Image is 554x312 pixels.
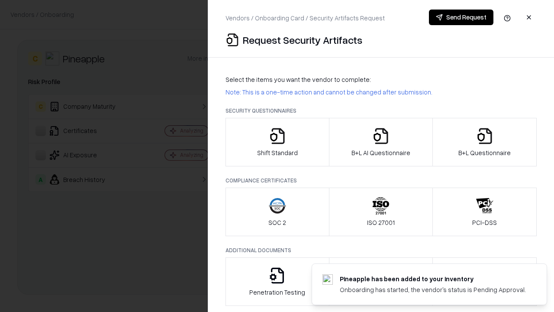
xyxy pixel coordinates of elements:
p: Shift Standard [257,148,298,157]
p: Select the items you want the vendor to complete: [225,75,537,84]
img: pineappleenergy.com [322,274,333,285]
p: Additional Documents [225,247,537,254]
p: Security Questionnaires [225,107,537,114]
button: PCI-DSS [432,188,537,236]
button: Shift Standard [225,118,329,166]
p: B+L AI Questionnaire [351,148,410,157]
p: Note: This is a one-time action and cannot be changed after submission. [225,88,537,97]
p: Vendors / Onboarding Card / Security Artifacts Request [225,13,385,23]
button: SOC 2 [225,188,329,236]
p: Request Security Artifacts [243,33,362,47]
p: PCI-DSS [472,218,497,227]
div: Onboarding has started, the vendor's status is Pending Approval. [340,285,526,294]
p: SOC 2 [268,218,286,227]
p: Penetration Testing [249,288,305,297]
p: B+L Questionnaire [458,148,511,157]
button: Data Processing Agreement [432,257,537,306]
div: Pineapple has been added to your inventory [340,274,526,283]
button: Send Request [429,10,493,25]
button: Penetration Testing [225,257,329,306]
button: ISO 27001 [329,188,433,236]
p: Compliance Certificates [225,177,537,184]
button: B+L AI Questionnaire [329,118,433,166]
button: B+L Questionnaire [432,118,537,166]
button: Privacy Policy [329,257,433,306]
p: ISO 27001 [367,218,395,227]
